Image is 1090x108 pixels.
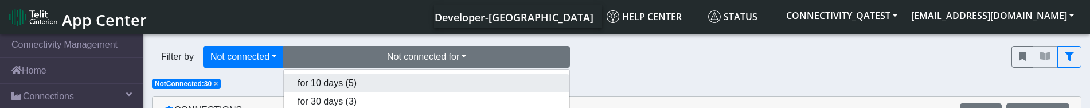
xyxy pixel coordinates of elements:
div: fitlers menu [1011,46,1081,68]
img: knowledge.svg [607,10,619,23]
span: Status [708,10,757,23]
span: Connections [23,90,74,103]
a: Your current platform instance [434,5,593,28]
a: App Center [9,5,145,29]
span: Filter by [152,50,203,64]
img: status.svg [708,10,721,23]
a: Status [704,5,779,28]
button: Not connected [203,46,284,68]
button: Close [214,80,218,87]
span: × [214,80,218,88]
span: Help center [607,10,682,23]
button: for 10 days (5) [284,74,569,92]
span: App Center [62,9,147,30]
img: logo-telit-cinterion-gw-new.png [9,8,57,26]
button: [EMAIL_ADDRESS][DOMAIN_NAME] [904,5,1081,26]
span: Developer-[GEOGRAPHIC_DATA] [435,10,593,24]
a: Help center [602,5,704,28]
button: CONNECTIVITY_QATEST [779,5,904,26]
span: NotConnected:30 [155,80,212,88]
button: Not connected for [283,46,570,68]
